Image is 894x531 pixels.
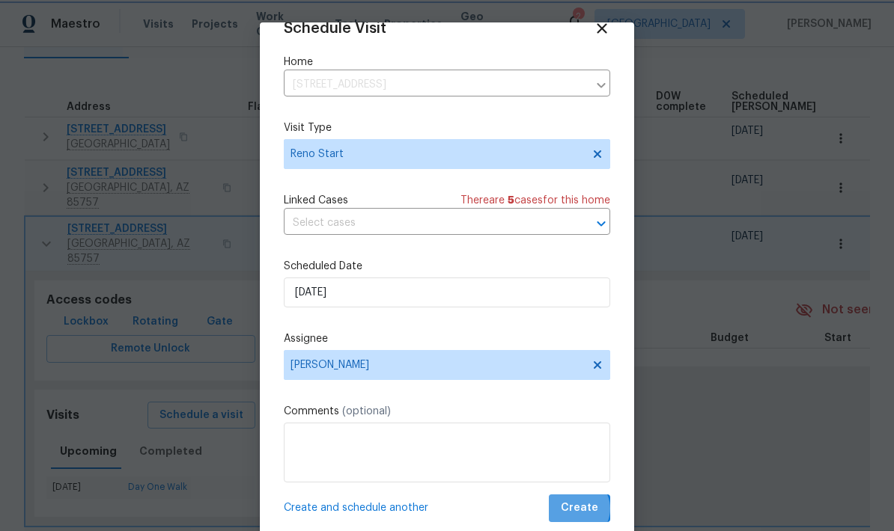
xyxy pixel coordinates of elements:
[284,73,588,96] input: Enter in an address
[284,55,610,70] label: Home
[591,213,612,234] button: Open
[284,212,568,235] input: Select cases
[284,277,610,307] input: M/D/YYYY
[594,20,610,37] span: Close
[284,21,386,36] span: Schedule Visit
[284,404,610,419] label: Comments
[291,147,582,162] span: Reno Start
[284,500,428,515] span: Create and schedule another
[460,193,610,208] span: There are case s for this home
[284,193,348,208] span: Linked Cases
[549,494,610,522] button: Create
[284,259,610,274] label: Scheduled Date
[342,406,391,417] span: (optional)
[291,359,584,371] span: [PERSON_NAME]
[561,499,598,518] span: Create
[284,331,610,346] label: Assignee
[284,120,610,135] label: Visit Type
[508,195,514,206] span: 5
